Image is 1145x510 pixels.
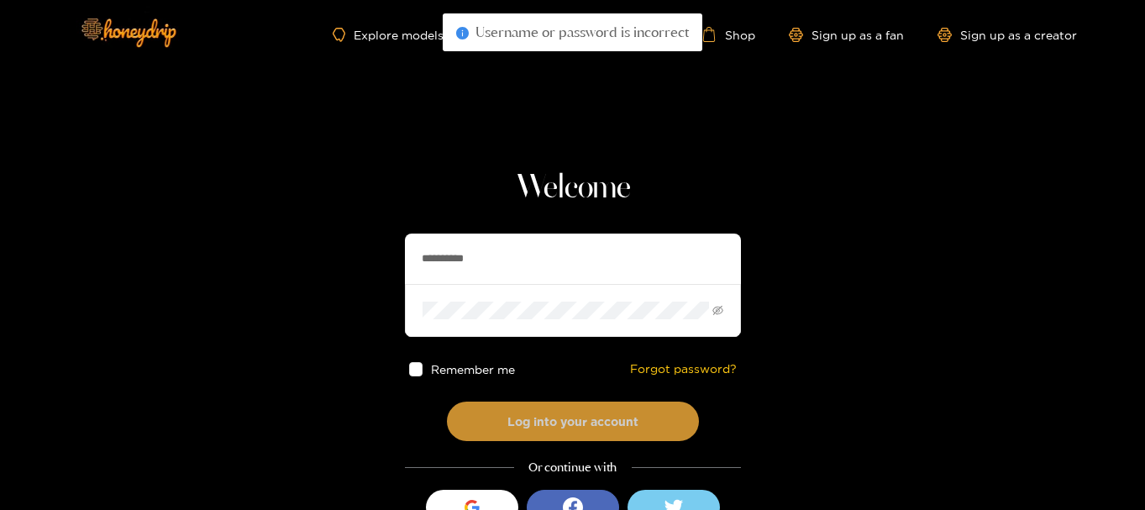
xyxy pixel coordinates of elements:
h1: Welcome [405,168,741,208]
a: Forgot password? [630,362,737,376]
button: Log into your account [447,402,699,441]
a: Sign up as a creator [938,28,1077,42]
a: Explore models [333,28,444,42]
a: Shop [701,27,755,42]
span: Username or password is incorrect [475,24,689,40]
span: Remember me [431,363,515,376]
span: eye-invisible [712,305,723,316]
div: Or continue with [405,458,741,477]
a: Sign up as a fan [789,28,904,42]
span: info-circle [456,27,469,39]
